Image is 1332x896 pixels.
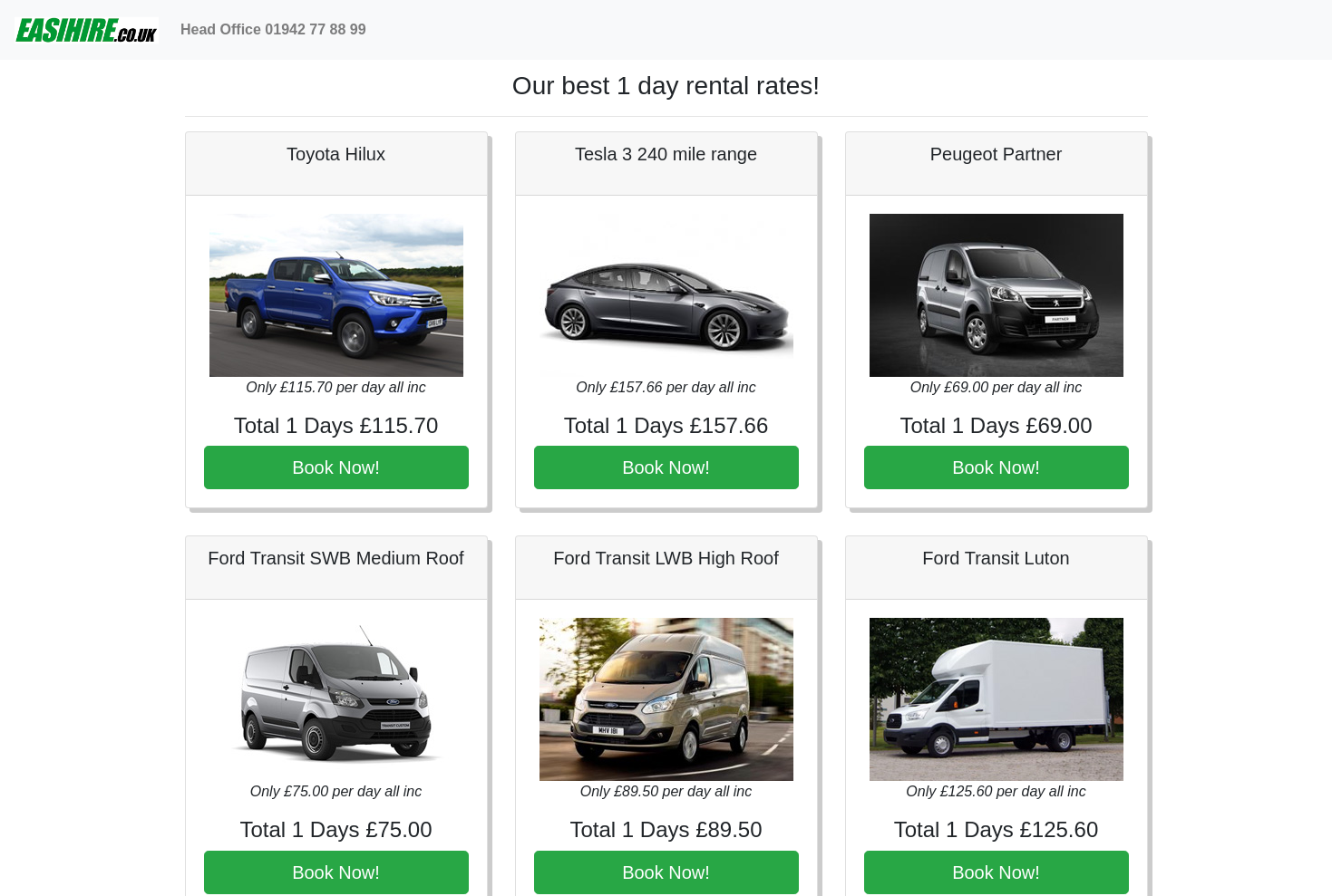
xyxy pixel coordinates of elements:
h4: Total 1 Days £115.70 [204,413,469,439]
h4: Total 1 Days £75.00 [204,817,469,843]
button: Book Now! [534,446,799,489]
button: Book Now! [864,851,1129,894]
h4: Total 1 Days £157.66 [534,413,799,439]
button: Book Now! [204,446,469,489]
img: easihire_logo_small.png [15,12,159,48]
h5: Peugeot Partner [864,143,1129,165]
img: Tesla 3 240 mile range [540,214,793,377]
img: Ford Transit SWB Medium Roof [209,618,463,781]
h5: Ford Transit SWB Medium Roof [204,547,469,569]
i: Only £89.50 per day all inc [580,784,752,799]
h4: Total 1 Days £125.60 [864,817,1129,843]
h5: Tesla 3 240 mile range [534,143,799,165]
b: Head Office 01942 77 88 99 [180,22,366,37]
i: Only £75.00 per day all inc [250,784,422,799]
button: Book Now! [864,446,1129,489]
h4: Total 1 Days £69.00 [864,413,1129,439]
i: Only £157.66 per day all inc [576,380,755,395]
i: Only £69.00 per day all inc [910,380,1082,395]
img: Peugeot Partner [870,214,1123,377]
h5: Toyota Hilux [204,143,469,165]
img: Ford Transit LWB High Roof [540,618,793,781]
h4: Total 1 Days £89.50 [534,817,799,843]
i: Only £115.70 per day all inc [246,380,425,395]
i: Only £125.60 per day all inc [906,784,1085,799]
h1: Our best 1 day rental rates! [185,71,1148,101]
h5: Ford Transit Luton [864,547,1129,569]
img: Toyota Hilux [209,214,463,377]
button: Book Now! [204,851,469,894]
h5: Ford Transit LWB High Roof [534,547,799,569]
button: Book Now! [534,851,799,894]
a: Head Office 01942 77 88 99 [173,12,374,48]
img: Ford Transit Luton [870,618,1123,781]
